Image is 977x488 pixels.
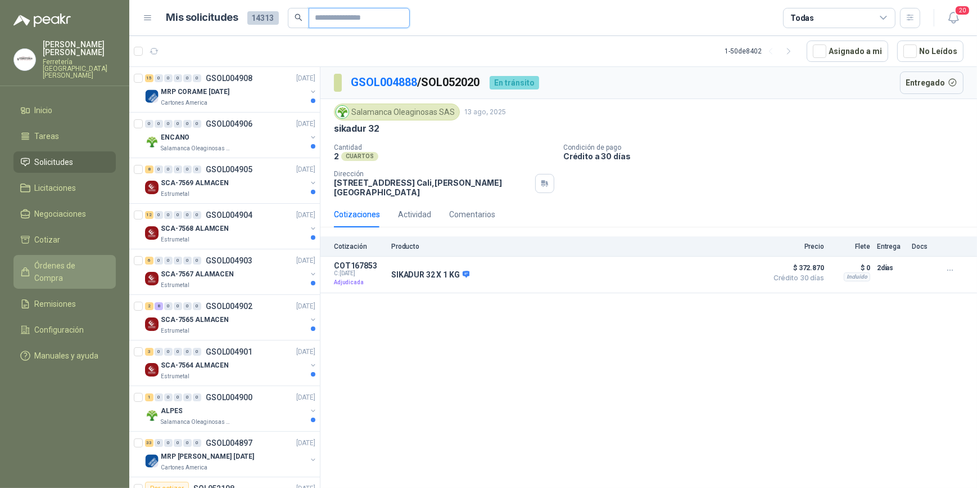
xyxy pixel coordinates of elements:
[296,392,315,403] p: [DATE]
[334,178,531,197] p: [STREET_ADDRESS] Cali , [PERSON_NAME][GEOGRAPHIC_DATA]
[164,74,173,82] div: 0
[296,119,315,129] p: [DATE]
[831,243,870,250] p: Flete
[13,203,116,225] a: Negociaciones
[43,59,116,79] p: Ferretería [GEOGRAPHIC_DATA][PERSON_NAME]
[206,302,252,310] p: GSOL004902
[193,74,201,82] div: 0
[145,299,318,335] a: 2 8 0 0 0 0 GSOL004902[DATE] Company LogoSCA-7565 ALMACENEstrumetal
[563,144,973,151] p: Condición de pago
[206,120,252,128] p: GSOL004906
[161,451,254,462] p: MRP [PERSON_NAME] [DATE]
[35,182,76,194] span: Licitaciones
[155,211,163,219] div: 0
[336,106,349,118] img: Company Logo
[164,165,173,173] div: 0
[155,165,163,173] div: 0
[398,208,431,221] div: Actividad
[145,135,159,149] img: Company Logo
[900,71,964,94] button: Entregado
[145,345,318,381] a: 3 0 0 0 0 0 GSOL004901[DATE] Company LogoSCA-7564 ALMACENEstrumetal
[161,360,229,371] p: SCA-7564 ALMACEN
[183,302,192,310] div: 0
[897,41,964,62] button: No Leídos
[145,117,318,153] a: 0 0 0 0 0 0 GSOL004906[DATE] Company LogoENCANOSalamanca Oleaginosas SAS
[183,393,192,401] div: 0
[193,165,201,173] div: 0
[145,454,159,468] img: Company Logo
[145,120,153,128] div: 0
[13,177,116,199] a: Licitaciones
[13,100,116,121] a: Inicio
[161,269,234,280] p: SCA-7567 ALAMACEN
[145,254,318,290] a: 6 0 0 0 0 0 GSOL004903[DATE] Company LogoSCA-7567 ALAMACENEstrumetal
[391,270,469,280] p: SIKADUR 32 X 1 KG
[145,181,159,194] img: Company Logo
[334,170,531,178] p: Dirección
[174,257,182,265] div: 0
[943,8,964,28] button: 20
[13,345,116,366] a: Manuales y ayuda
[183,348,192,356] div: 0
[174,393,182,401] div: 0
[183,74,192,82] div: 0
[161,87,229,97] p: MRP CORAME [DATE]
[161,418,232,427] p: Salamanca Oleaginosas SAS
[145,163,318,199] a: 8 0 0 0 0 0 GSOL004905[DATE] Company LogoSCA-7569 ALMACENEstrumetal
[334,151,339,161] p: 2
[14,49,35,70] img: Company Logo
[145,74,153,82] div: 15
[35,324,84,336] span: Configuración
[193,348,201,356] div: 0
[351,75,417,89] a: GSOL004888
[35,130,60,142] span: Tareas
[183,439,192,447] div: 0
[164,393,173,401] div: 0
[183,165,192,173] div: 0
[164,120,173,128] div: 0
[155,120,163,128] div: 0
[164,257,173,265] div: 0
[206,348,252,356] p: GSOL004901
[831,261,870,275] p: $ 0
[296,210,315,221] p: [DATE]
[295,14,302,21] span: search
[296,256,315,266] p: [DATE]
[183,120,192,128] div: 0
[174,348,182,356] div: 0
[174,165,182,173] div: 0
[161,190,189,199] p: Estrumetal
[155,302,163,310] div: 8
[145,393,153,401] div: 1
[193,120,201,128] div: 0
[351,74,481,91] p: / SOL052020
[161,463,207,472] p: Cartones America
[193,393,201,401] div: 0
[464,107,506,118] p: 13 ago, 2025
[790,12,814,24] div: Todas
[768,261,824,275] span: $ 372.870
[145,257,153,265] div: 6
[334,144,554,151] p: Cantidad
[206,393,252,401] p: GSOL004900
[193,439,201,447] div: 0
[161,178,229,189] p: SCA-7569 ALMACEN
[768,275,824,281] span: Crédito 30 días
[449,208,495,221] div: Comentarios
[334,270,385,277] span: C: [DATE]
[161,99,207,108] p: Cartones America
[161,144,232,153] p: Salamanca Oleaginosas SAS
[912,243,934,250] p: Docs
[13,126,116,147] a: Tareas
[563,151,973,161] p: Crédito a 30 días
[13,151,116,173] a: Solicitudes
[13,293,116,315] a: Remisiones
[174,120,182,128] div: 0
[164,302,173,310] div: 0
[206,257,252,265] p: GSOL004903
[341,152,378,161] div: CUARTOS
[164,439,173,447] div: 0
[35,156,74,168] span: Solicitudes
[193,257,201,265] div: 0
[13,255,116,289] a: Órdenes de Compra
